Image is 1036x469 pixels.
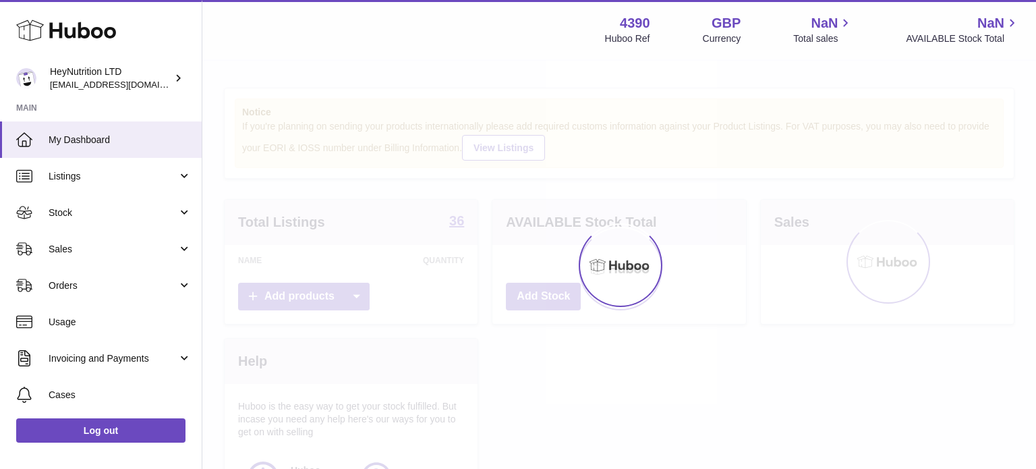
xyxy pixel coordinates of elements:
span: Usage [49,316,192,329]
div: Currency [703,32,741,45]
span: NaN [811,14,838,32]
span: Stock [49,206,177,219]
span: Sales [49,243,177,256]
strong: GBP [712,14,741,32]
span: Listings [49,170,177,183]
div: Huboo Ref [605,32,650,45]
strong: 4390 [620,14,650,32]
img: info@heynutrition.com [16,68,36,88]
span: AVAILABLE Stock Total [906,32,1020,45]
a: NaN Total sales [793,14,853,45]
div: HeyNutrition LTD [50,65,171,91]
span: Invoicing and Payments [49,352,177,365]
span: Orders [49,279,177,292]
span: Cases [49,389,192,402]
span: My Dashboard [49,134,192,146]
span: Total sales [793,32,853,45]
a: NaN AVAILABLE Stock Total [906,14,1020,45]
a: Log out [16,418,185,443]
span: NaN [977,14,1004,32]
span: [EMAIL_ADDRESS][DOMAIN_NAME] [50,79,198,90]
